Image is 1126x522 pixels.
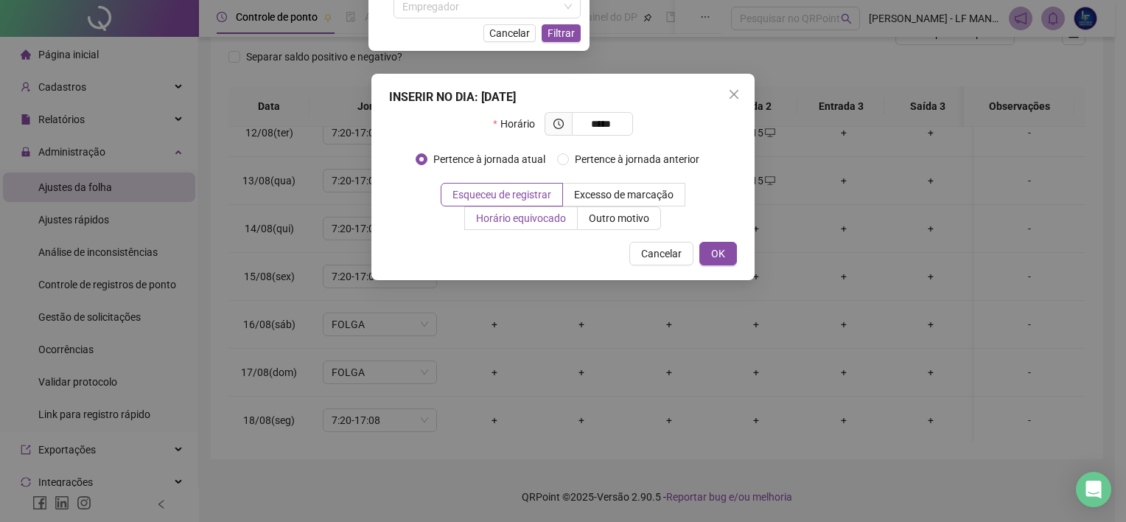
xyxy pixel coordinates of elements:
[722,83,746,106] button: Close
[427,151,551,167] span: Pertence à jornada atual
[564,2,573,11] span: down
[548,25,575,41] span: Filtrar
[452,189,551,201] span: Esqueceu de registrar
[389,88,737,106] div: INSERIR NO DIA : [DATE]
[711,246,725,262] span: OK
[489,25,530,41] span: Cancelar
[589,212,649,224] span: Outro motivo
[476,212,566,224] span: Horário equivocado
[569,151,705,167] span: Pertence à jornada anterior
[483,24,536,42] button: Cancelar
[629,242,693,265] button: Cancelar
[542,24,581,42] button: Filtrar
[1076,472,1111,507] div: Open Intercom Messenger
[728,88,740,100] span: close
[699,242,737,265] button: OK
[641,246,682,262] span: Cancelar
[553,119,564,129] span: clock-circle
[574,189,674,201] span: Excesso de marcação
[493,112,544,136] label: Horário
